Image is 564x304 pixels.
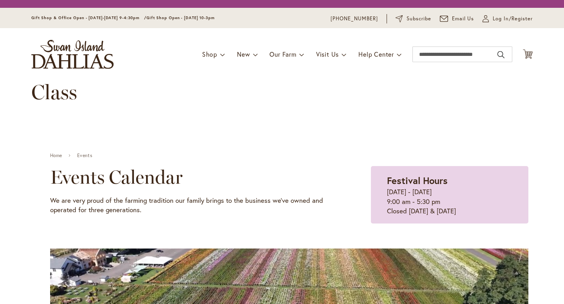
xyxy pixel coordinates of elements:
strong: Festival Hours [387,174,448,187]
span: Gift Shop Open - [DATE] 10-3pm [146,15,215,20]
button: Search [497,48,504,61]
p: We are very proud of the farming tradition our family brings to the business we've owned and oper... [50,196,332,215]
span: Shop [202,50,217,58]
a: Subscribe [396,15,431,23]
span: Gift Shop & Office Open - [DATE]-[DATE] 9-4:30pm / [31,15,146,20]
span: Visit Us [316,50,339,58]
span: Help Center [358,50,394,58]
a: Email Us [440,15,474,23]
span: Class [31,80,77,104]
a: Home [50,153,62,158]
span: Our Farm [269,50,296,58]
span: Email Us [452,15,474,23]
a: [PHONE_NUMBER] [331,15,378,23]
a: Events [77,153,92,158]
h2: Events Calendar [50,166,332,188]
p: [DATE] - [DATE] 9:00 am - 5:30 pm Closed [DATE] & [DATE] [387,187,512,216]
span: Log In/Register [493,15,533,23]
span: New [237,50,250,58]
a: store logo [31,40,114,69]
a: Log In/Register [483,15,533,23]
span: Subscribe [407,15,431,23]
